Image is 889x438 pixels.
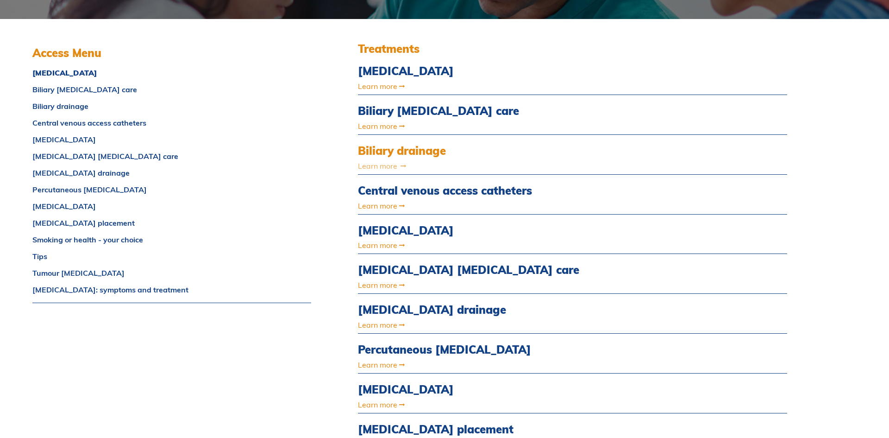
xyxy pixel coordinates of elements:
a: Learn more [358,202,658,209]
a: Biliary drainage [32,102,311,110]
a: [MEDICAL_DATA] [MEDICAL_DATA] care [358,263,658,277]
a: Smoking or health - your choice [32,236,311,243]
a: Percutaneous [MEDICAL_DATA] [358,343,658,356]
a: Learn more [358,281,658,289]
a: Biliary [MEDICAL_DATA] care [358,104,658,118]
a: Tumour [MEDICAL_DATA] [32,269,311,277]
a: [MEDICAL_DATA] [MEDICAL_DATA] care [32,152,311,160]
a: Learn more [358,321,658,329]
a: Tips [32,253,311,260]
a: [MEDICAL_DATA] placement [32,219,311,227]
a: Learn more [358,83,658,90]
a: [MEDICAL_DATA] drainage [358,303,658,317]
a: Learn more [358,122,658,130]
a: [MEDICAL_DATA] [358,224,658,237]
a: [MEDICAL_DATA] [32,136,311,143]
a: Learn more [358,162,658,170]
a: Biliary [MEDICAL_DATA] care [32,86,311,93]
a: Biliary drainage [358,144,658,158]
a: [MEDICAL_DATA] [32,203,311,210]
a: Percutaneous [MEDICAL_DATA] [32,186,311,193]
a: [MEDICAL_DATA] [358,383,658,396]
h3: Access Menu [32,46,311,60]
a: [MEDICAL_DATA]: symptoms and treatment [32,286,311,293]
a: [MEDICAL_DATA] [358,64,658,78]
a: [MEDICAL_DATA] placement [358,423,658,436]
a: [MEDICAL_DATA] [32,69,311,76]
h3: Treatments [358,42,787,56]
a: Learn more [358,361,658,368]
a: [MEDICAL_DATA] drainage [32,169,311,177]
a: Learn more [358,241,658,249]
a: Learn more [358,401,658,408]
a: Central venous access catheters [32,119,311,127]
a: Central venous access catheters [358,184,658,197]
